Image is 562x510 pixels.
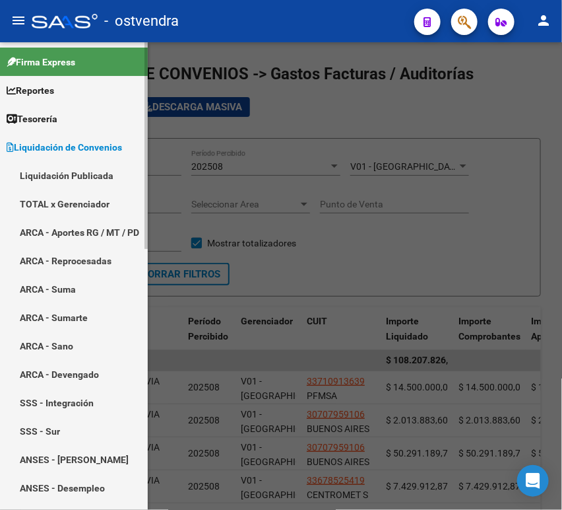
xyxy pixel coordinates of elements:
[7,112,57,126] span: Tesorería
[104,7,179,36] span: - ostvendra
[7,55,75,69] span: Firma Express
[11,13,26,28] mat-icon: menu
[517,465,549,497] div: Open Intercom Messenger
[7,83,54,98] span: Reportes
[7,140,122,155] span: Liquidación de Convenios
[536,13,551,28] mat-icon: person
